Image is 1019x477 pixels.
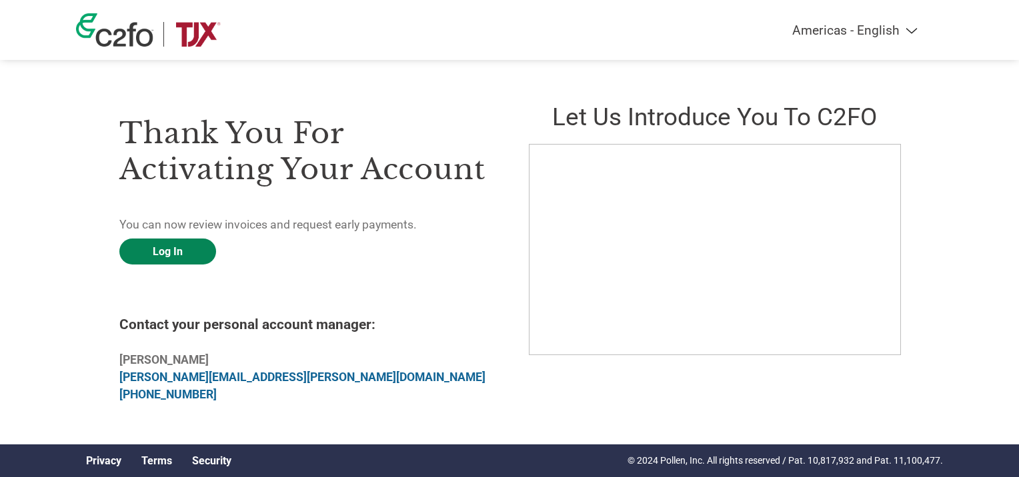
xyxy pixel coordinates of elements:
a: Log In [119,238,216,264]
a: Security [192,454,231,467]
iframe: C2FO Introduction Video [529,144,901,355]
img: TJX [174,22,222,47]
p: You can now review invoices and request early payments. [119,216,490,233]
a: [PHONE_NUMBER] [119,388,217,401]
h4: Contact your personal account manager: [119,316,490,332]
img: c2fo logo [76,13,153,47]
a: [PERSON_NAME][EMAIL_ADDRESS][PERSON_NAME][DOMAIN_NAME] [119,370,485,384]
b: [PERSON_NAME] [119,353,209,366]
h2: Let us introduce you to C2FO [529,103,900,131]
a: Terms [141,454,172,467]
h3: Thank you for activating your account [119,115,490,187]
a: Privacy [86,454,121,467]
p: © 2024 Pollen, Inc. All rights reserved / Pat. 10,817,932 and Pat. 11,100,477. [628,454,943,468]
